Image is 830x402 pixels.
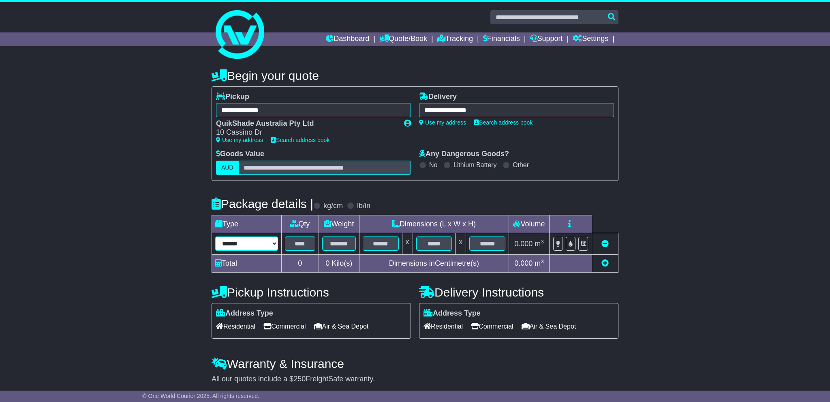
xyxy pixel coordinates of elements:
[142,393,259,399] span: © One World Courier 2025. All rights reserved.
[293,375,306,383] span: 250
[474,119,533,126] a: Search address book
[483,32,520,46] a: Financials
[271,137,329,143] a: Search address book
[281,215,319,233] td: Qty
[314,320,369,333] span: Air & Sea Depot
[454,161,497,169] label: Lithium Battery
[216,320,255,333] span: Residential
[326,32,369,46] a: Dashboard
[402,233,413,255] td: x
[281,255,319,273] td: 0
[522,320,576,333] span: Air & Sea Depot
[325,259,329,267] span: 0
[535,240,544,248] span: m
[513,161,529,169] label: Other
[419,286,618,299] h4: Delivery Instructions
[424,320,463,333] span: Residential
[541,258,544,264] sup: 3
[514,259,533,267] span: 0.000
[514,240,533,248] span: 0.000
[530,32,563,46] a: Support
[535,259,544,267] span: m
[573,32,608,46] a: Settings
[216,161,239,175] label: AUD
[601,259,609,267] a: Add new item
[212,215,282,233] td: Type
[212,286,411,299] h4: Pickup Instructions
[216,128,396,137] div: 10 Cassino Dr
[212,197,313,211] h4: Package details |
[456,233,466,255] td: x
[212,357,618,370] h4: Warranty & Insurance
[216,150,264,159] label: Goods Value
[429,161,437,169] label: No
[437,32,473,46] a: Tracking
[359,255,509,273] td: Dimensions in Centimetre(s)
[319,215,359,233] td: Weight
[212,375,618,384] div: All our quotes include a $ FreightSafe warranty.
[419,92,457,101] label: Delivery
[601,240,609,248] a: Remove this item
[216,309,273,318] label: Address Type
[323,202,343,211] label: kg/cm
[379,32,427,46] a: Quote/Book
[419,119,466,126] a: Use my address
[263,320,306,333] span: Commercial
[419,150,509,159] label: Any Dangerous Goods?
[359,215,509,233] td: Dimensions (L x W x H)
[319,255,359,273] td: Kilo(s)
[509,215,549,233] td: Volume
[212,69,618,82] h4: Begin your quote
[216,92,249,101] label: Pickup
[424,309,481,318] label: Address Type
[216,119,396,128] div: QuikShade Australia Pty Ltd
[216,137,263,143] a: Use my address
[471,320,513,333] span: Commercial
[212,255,282,273] td: Total
[357,202,370,211] label: lb/in
[541,239,544,245] sup: 3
